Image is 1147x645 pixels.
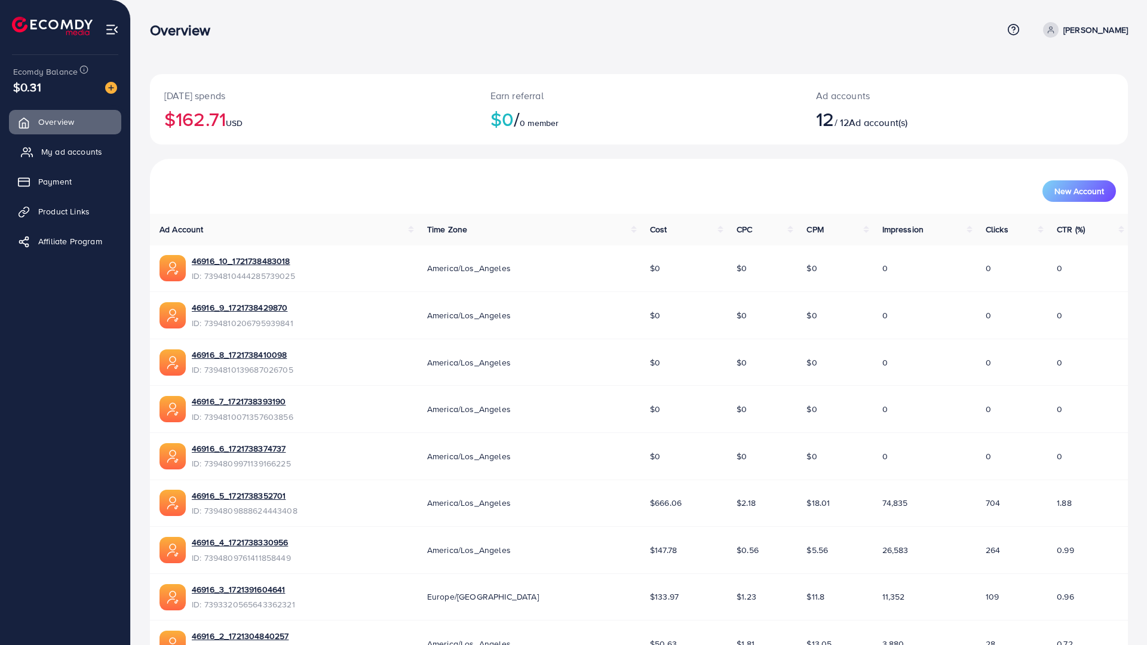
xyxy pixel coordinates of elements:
span: Cost [650,223,667,235]
span: 109 [986,591,999,603]
span: $0 [650,309,660,321]
span: Clicks [986,223,1008,235]
span: 0 [882,450,888,462]
span: CTR (%) [1057,223,1085,235]
span: 0 [986,450,991,462]
span: 0.96 [1057,591,1074,603]
span: $0.56 [737,544,759,556]
span: CPC [737,223,752,235]
a: 46916_4_1721738330956 [192,536,288,548]
a: 46916_3_1721391604641 [192,583,285,595]
span: America/Los_Angeles [427,357,511,368]
span: $0 [806,262,817,274]
iframe: Chat [1096,591,1138,636]
span: $0 [737,403,747,415]
span: My ad accounts [41,146,102,158]
span: Ecomdy Balance [13,66,78,78]
p: [DATE] spends [164,88,462,103]
span: America/Los_Angeles [427,450,511,462]
span: ID: 7394810139687026705 [192,364,293,376]
h2: $0 [490,107,788,130]
span: $0 [650,403,660,415]
span: America/Los_Angeles [427,309,511,321]
a: 46916_2_1721304840257 [192,630,289,642]
span: 0 [1057,403,1062,415]
span: 0 [1057,309,1062,321]
span: $0 [650,262,660,274]
span: Impression [882,223,924,235]
span: ID: 7394809761411858449 [192,552,291,564]
img: ic-ads-acc.e4c84228.svg [160,443,186,469]
span: $147.78 [650,544,677,556]
span: / [514,105,520,133]
span: $0 [737,262,747,274]
span: 74,835 [882,497,908,509]
span: 0 [986,309,991,321]
span: $0 [650,450,660,462]
a: Payment [9,170,121,193]
p: Earn referral [490,88,788,103]
span: 0 [882,309,888,321]
span: $0.31 [13,78,41,96]
span: 0 [986,403,991,415]
span: 1.88 [1057,497,1072,509]
img: ic-ads-acc.e4c84228.svg [160,255,186,281]
span: USD [226,117,243,129]
a: 46916_6_1721738374737 [192,443,286,454]
span: 0 [882,403,888,415]
button: New Account [1042,180,1116,202]
img: ic-ads-acc.e4c84228.svg [160,349,186,376]
span: America/Los_Angeles [427,497,511,509]
span: $0 [806,403,817,415]
span: CPM [806,223,823,235]
a: [PERSON_NAME] [1038,22,1128,38]
span: $666.06 [650,497,682,509]
span: New Account [1054,187,1104,195]
span: 12 [816,105,834,133]
img: image [105,82,117,94]
a: Affiliate Program [9,229,121,253]
span: Payment [38,176,72,188]
span: ID: 7394810206795939841 [192,317,293,329]
span: 0 [882,357,888,368]
span: $5.56 [806,544,828,556]
a: 46916_8_1721738410098 [192,349,287,361]
h2: $162.71 [164,107,462,130]
span: ID: 7394809888624443408 [192,505,298,517]
h2: / 12 [816,107,1032,130]
span: Europe/[GEOGRAPHIC_DATA] [427,591,539,603]
a: 46916_7_1721738393190 [192,395,286,407]
a: 46916_9_1721738429870 [192,302,287,314]
span: $0 [806,309,817,321]
span: $133.97 [650,591,679,603]
span: 0 [986,262,991,274]
img: ic-ads-acc.e4c84228.svg [160,302,186,328]
span: ID: 7394810071357603856 [192,411,293,423]
span: $0 [737,450,747,462]
span: ID: 7394809971139166225 [192,457,291,469]
span: 264 [986,544,1000,556]
span: $0 [806,450,817,462]
a: My ad accounts [9,140,121,164]
span: $2.18 [737,497,756,509]
span: 0 [882,262,888,274]
img: menu [105,23,119,36]
span: 0 member [520,117,559,129]
a: Product Links [9,199,121,223]
a: logo [12,17,93,35]
span: ID: 7393320565643362321 [192,598,295,610]
p: [PERSON_NAME] [1063,23,1128,37]
img: ic-ads-acc.e4c84228.svg [160,490,186,516]
a: 46916_5_1721738352701 [192,490,286,502]
span: 0.99 [1057,544,1074,556]
span: $0 [737,309,747,321]
span: $11.8 [806,591,824,603]
span: Ad account(s) [849,116,907,129]
span: Ad Account [160,223,204,235]
span: 0 [1057,450,1062,462]
a: Overview [9,110,121,134]
span: 0 [1057,357,1062,368]
p: Ad accounts [816,88,1032,103]
span: Time Zone [427,223,467,235]
span: Product Links [38,205,90,217]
